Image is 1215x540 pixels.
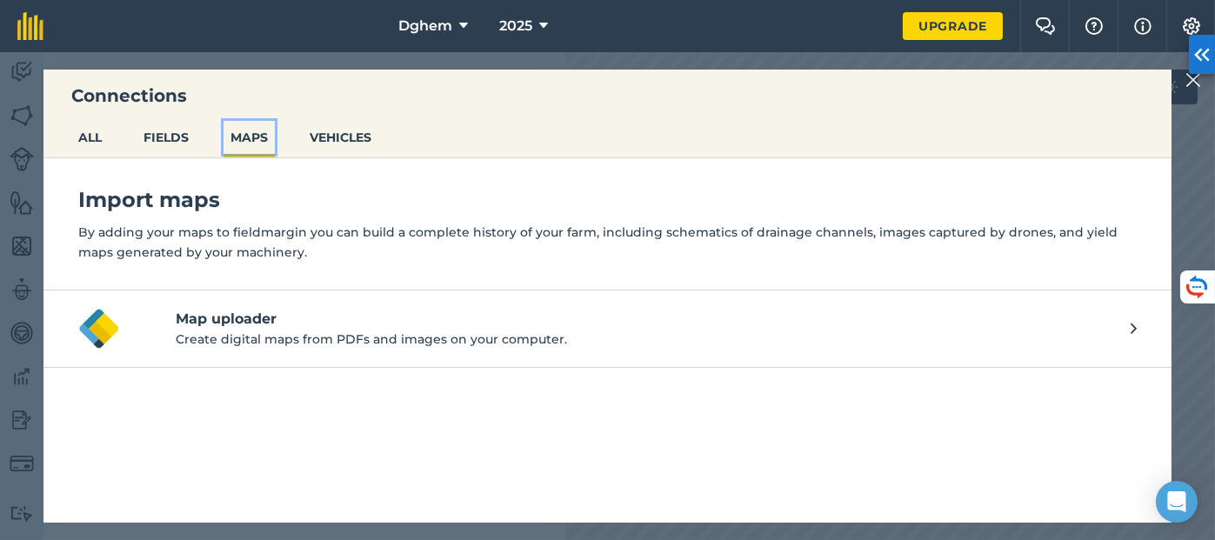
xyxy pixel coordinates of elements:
[1156,481,1198,523] div: Open Intercom Messenger
[176,309,1131,330] h4: Map uploader
[224,121,275,154] button: MAPS
[303,121,378,154] button: VEHICLES
[1084,17,1105,35] img: A question mark icon
[1181,17,1202,35] img: A cog icon
[78,308,120,350] img: Map uploader logo
[176,330,1131,349] p: Create digital maps from PDFs and images on your computer.
[1189,35,1215,74] button: add
[1134,16,1152,37] img: svg+xml;base64,PHN2ZyB4bWxucz0iaHR0cDovL3d3dy53My5vcmcvMjAwMC9zdmciIHdpZHRoPSIxNyIgaGVpZ2h0PSIxNy...
[903,12,1003,40] a: Upgrade
[43,83,1172,108] h3: Connections
[1035,17,1056,35] img: Two speech bubbles overlapping with the left bubble in the forefront
[17,12,43,40] img: fieldmargin Logo
[78,223,1137,262] p: By adding your maps to fieldmargin you can build a complete history of your farm, including schem...
[137,121,196,154] button: FIELDS
[1185,70,1201,90] img: svg+xml;base64,PHN2ZyB4bWxucz0iaHR0cDovL3d3dy53My5vcmcvMjAwMC9zdmciIHdpZHRoPSIyMiIgaGVpZ2h0PSIzMC...
[398,16,452,37] span: Dghem
[71,121,109,154] button: ALL
[43,290,1172,368] button: Map uploader logoMap uploaderCreate digital maps from PDFs and images on your computer.
[78,186,1137,214] h4: Import maps
[499,16,532,37] span: 2025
